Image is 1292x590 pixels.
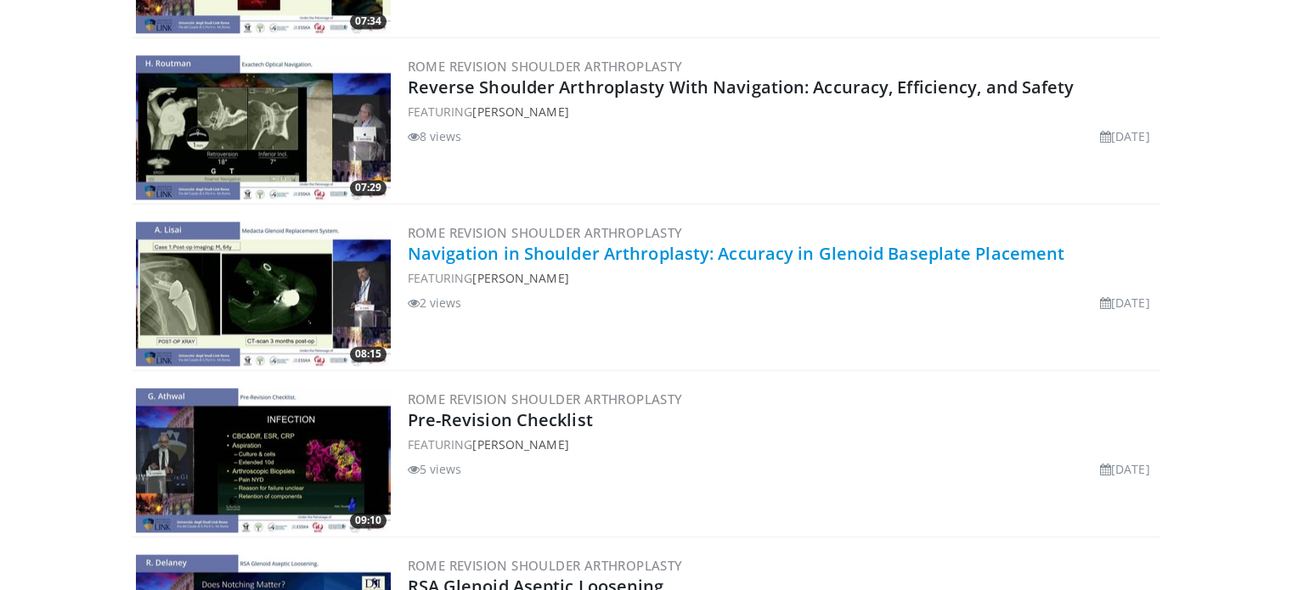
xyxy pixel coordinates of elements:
a: Rome Revision Shoulder Arthroplasty [408,391,683,407]
a: Rome Revision Shoulder Arthroplasty [408,224,683,241]
a: 09:10 [136,388,391,532]
a: 08:15 [136,222,391,366]
span: 07:34 [350,14,386,29]
div: FEATURING [408,269,1157,287]
li: 8 views [408,127,462,145]
a: Rome Revision Shoulder Arthroplasty [408,557,683,574]
a: Navigation in Shoulder Arthroplasty: Accuracy in Glenoid Baseplate Placement [408,242,1065,265]
a: 07:29 [136,55,391,199]
img: 55f6ac48-21f9-428d-9b9e-d3ac12010e4d.300x170_q85_crop-smart_upscale.jpg [136,388,391,532]
a: Reverse Shoulder Arthroplasty With Navigation: Accuracy, Efficiency, and Safety [408,76,1075,98]
a: Rome Revision Shoulder Arthroplasty [408,58,683,75]
div: FEATURING [408,435,1157,453]
img: 6e0014db-18f7-43be-ab2b-ee53f402839a.300x170_q85_crop-smart_upscale.jpg [136,55,391,199]
span: 08:15 [350,346,386,362]
a: [PERSON_NAME] [472,436,568,452]
li: 5 views [408,460,462,478]
li: 2 views [408,294,462,312]
li: [DATE] [1100,294,1150,312]
li: [DATE] [1100,127,1150,145]
a: [PERSON_NAME] [472,104,568,120]
span: 09:10 [350,513,386,528]
li: [DATE] [1100,460,1150,478]
span: 07:29 [350,180,386,195]
div: FEATURING [408,103,1157,121]
img: 0e01535e-a690-4721-86db-12380765f610.300x170_q85_crop-smart_upscale.jpg [136,222,391,366]
a: Pre-Revision Checklist [408,408,593,431]
a: [PERSON_NAME] [472,270,568,286]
